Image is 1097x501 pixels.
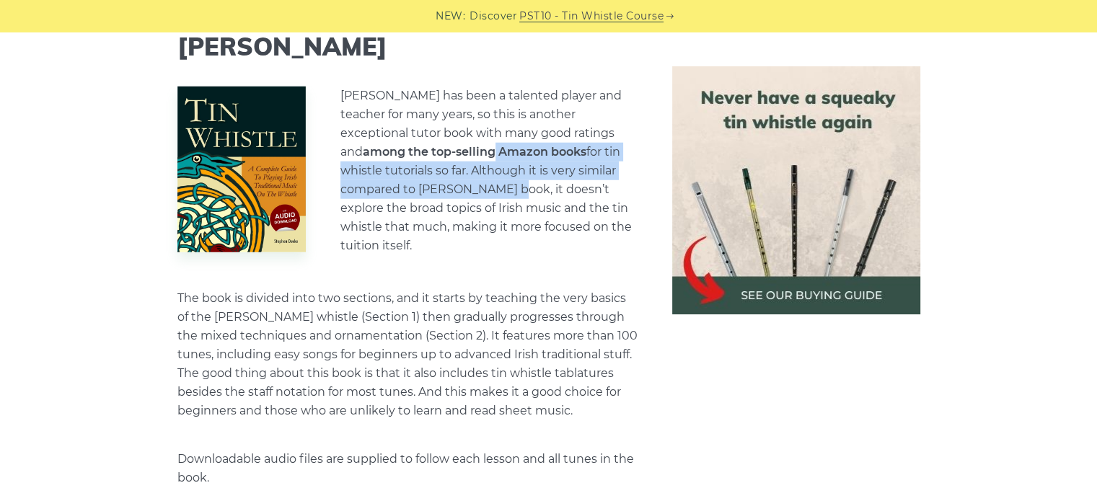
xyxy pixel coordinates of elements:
[177,87,306,253] img: Tin Whistle Book by Stephen Ducke
[672,66,920,314] img: tin whistle buying guide
[177,289,638,420] p: The book is divided into two sections, and it starts by teaching the very basics of the [PERSON_N...
[177,450,638,487] p: Downloadable audio files are supplied to follow each lesson and all tunes in the book.
[436,8,465,25] span: NEW:
[519,8,664,25] a: PST10 - Tin Whistle Course
[363,145,586,159] strong: among the top-selling Amazon books
[470,8,517,25] span: Discover
[340,87,638,255] p: [PERSON_NAME] has been a talented player and teacher for many years, so this is another exception...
